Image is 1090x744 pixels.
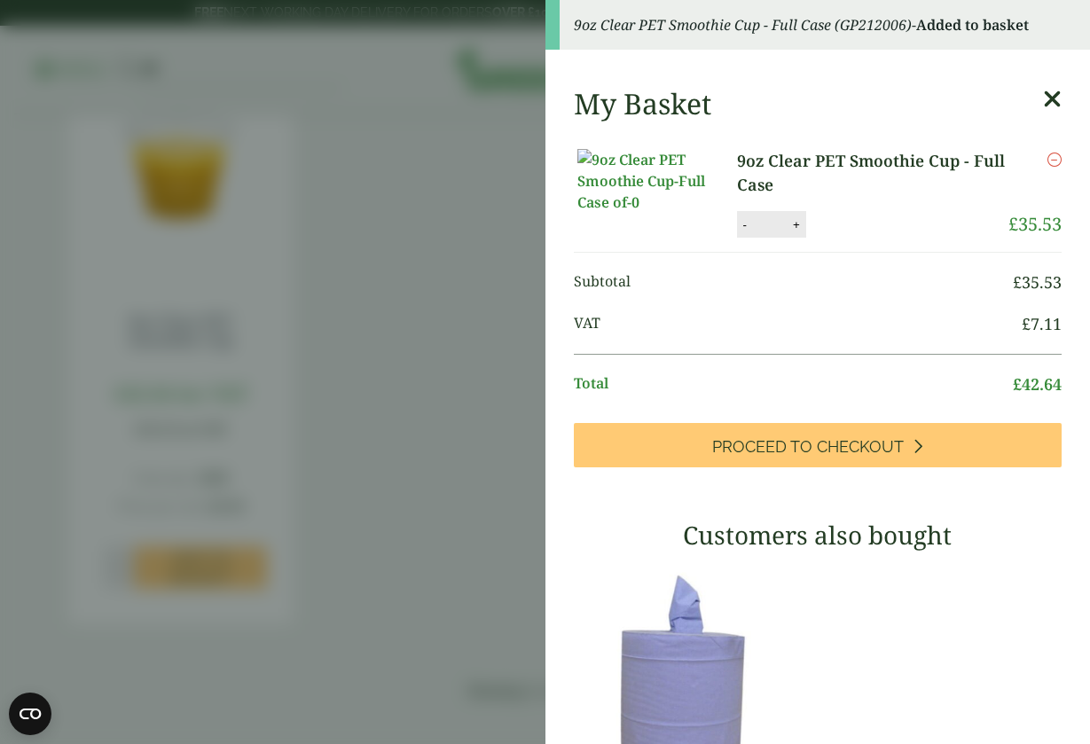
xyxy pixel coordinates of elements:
[738,217,752,232] button: -
[574,15,912,35] em: 9oz Clear PET Smoothie Cup - Full Case (GP212006)
[1008,212,1062,236] bdi: 35.53
[1013,271,1022,293] span: £
[574,270,1014,294] span: Subtotal
[574,372,1014,396] span: Total
[737,149,1009,197] a: 9oz Clear PET Smoothie Cup - Full Case
[9,693,51,735] button: Open CMP widget
[1008,212,1018,236] span: £
[1013,271,1062,293] bdi: 35.53
[574,87,711,121] h2: My Basket
[1022,313,1062,334] bdi: 7.11
[1013,373,1062,395] bdi: 42.64
[1013,373,1022,395] span: £
[1047,149,1062,170] a: Remove this item
[574,312,1023,336] span: VAT
[574,423,1063,467] a: Proceed to Checkout
[712,437,904,457] span: Proceed to Checkout
[788,217,805,232] button: +
[1022,313,1031,334] span: £
[577,149,737,213] img: 9oz Clear PET Smoothie Cup-Full Case of-0
[916,15,1029,35] strong: Added to basket
[574,521,1063,551] h3: Customers also bought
